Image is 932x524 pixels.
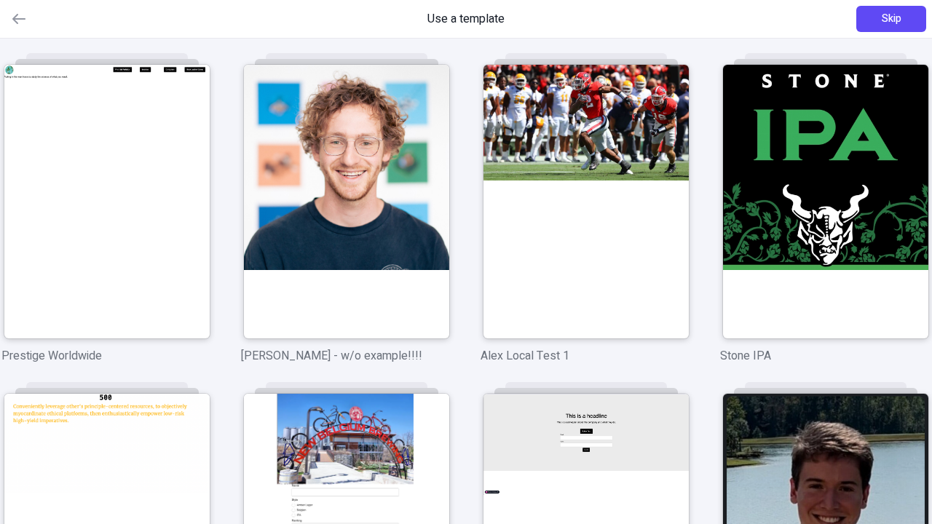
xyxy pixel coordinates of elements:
p: [PERSON_NAME] - w/o example!!!! [241,347,451,365]
p: Alex Local Test 1 [481,347,691,365]
button: Skip [856,6,926,32]
p: Stone IPA [720,347,931,365]
span: Skip [882,11,901,27]
span: Use a template [427,10,505,28]
p: Prestige Worldwide [1,347,212,365]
